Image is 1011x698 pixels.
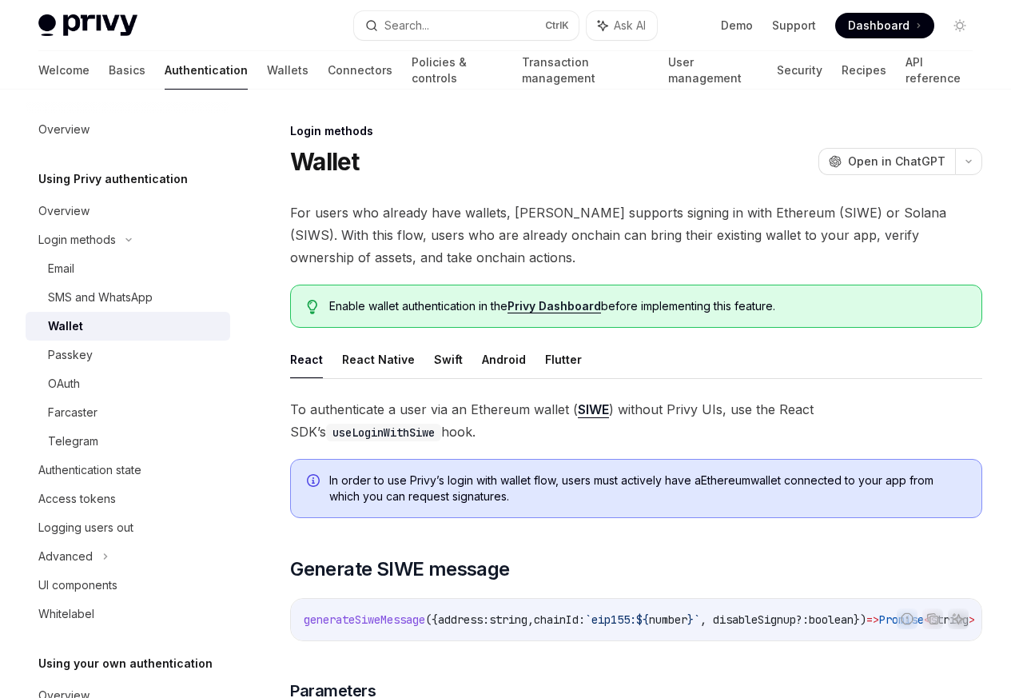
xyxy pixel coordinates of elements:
[290,147,360,176] h1: Wallet
[26,427,230,456] a: Telegram
[38,547,93,566] div: Advanced
[26,600,230,628] a: Whitelabel
[26,456,230,485] a: Authentication state
[522,51,648,90] a: Transaction management
[290,201,982,269] span: For users who already have wallets, [PERSON_NAME] supports signing in with Ethereum (SIWE) or Sol...
[342,341,415,378] button: React Native
[384,16,429,35] div: Search...
[26,312,230,341] a: Wallet
[304,612,425,627] span: generateSiweMessage
[48,403,98,422] div: Farcaster
[26,341,230,369] a: Passkey
[434,341,463,378] button: Swift
[848,18,910,34] span: Dashboard
[38,230,116,249] div: Login methods
[545,19,569,32] span: Ctrl K
[109,51,145,90] a: Basics
[48,432,98,451] div: Telegram
[947,13,973,38] button: Toggle dark mode
[26,369,230,398] a: OAuth
[38,461,141,480] div: Authentication state
[897,608,917,629] button: Report incorrect code
[290,123,982,139] div: Login methods
[412,51,503,90] a: Policies & controls
[922,608,943,629] button: Copy the contents from the code block
[354,11,579,40] button: Search...CtrlK
[777,51,822,90] a: Security
[38,576,117,595] div: UI components
[687,612,694,627] span: }
[290,556,509,582] span: Generate SIWE message
[969,612,975,627] span: >
[307,474,323,490] svg: Info
[329,298,965,314] span: Enable wallet authentication in the before implementing this feature.
[489,612,527,627] span: string
[48,317,83,336] div: Wallet
[772,18,816,34] a: Support
[329,473,965,505] span: In order to use Privy’s login with wallet flow, users must actively have a Ethereum wallet connec...
[326,424,441,441] code: useLoginWithSiwe
[38,120,90,139] div: Overview
[507,299,601,313] a: Privy Dashboard
[879,612,924,627] span: Promise
[425,612,438,627] span: ({
[26,254,230,283] a: Email
[848,154,945,170] span: Open in ChatGPT
[438,612,489,627] span: address:
[818,148,955,175] button: Open in ChatGPT
[48,374,80,393] div: OAuth
[38,201,90,221] div: Overview
[578,401,609,418] a: SIWE
[307,300,318,314] svg: Tip
[649,612,687,627] span: number
[668,51,758,90] a: User management
[38,654,213,673] h5: Using your own authentication
[38,14,137,37] img: light logo
[26,513,230,542] a: Logging users out
[26,398,230,427] a: Farcaster
[948,608,969,629] button: Ask AI
[38,604,94,624] div: Whitelabel
[38,170,188,189] h5: Using Privy authentication
[585,612,636,627] span: `eip155:
[482,341,526,378] button: Android
[26,283,230,312] a: SMS and WhatsApp
[636,612,649,627] span: ${
[802,612,809,627] span: :
[534,612,585,627] span: chainId:
[38,51,90,90] a: Welcome
[587,11,657,40] button: Ask AI
[38,489,116,509] div: Access tokens
[328,51,392,90] a: Connectors
[527,612,534,627] span: ,
[165,51,248,90] a: Authentication
[721,18,753,34] a: Demo
[842,51,886,90] a: Recipes
[26,197,230,225] a: Overview
[38,518,133,537] div: Logging users out
[545,341,582,378] button: Flutter
[854,612,866,627] span: })
[26,115,230,144] a: Overview
[267,51,308,90] a: Wallets
[809,612,854,627] span: boolean
[866,612,879,627] span: =>
[48,259,74,278] div: Email
[290,398,982,443] span: To authenticate a user via an Ethereum wallet ( ) without Privy UIs, use the React SDK’s hook.
[700,612,802,627] span: , disableSignup?
[835,13,934,38] a: Dashboard
[26,485,230,513] a: Access tokens
[290,341,323,378] button: React
[694,612,700,627] span: `
[48,288,153,307] div: SMS and WhatsApp
[26,571,230,600] a: UI components
[48,345,93,365] div: Passkey
[906,51,973,90] a: API reference
[614,18,646,34] span: Ask AI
